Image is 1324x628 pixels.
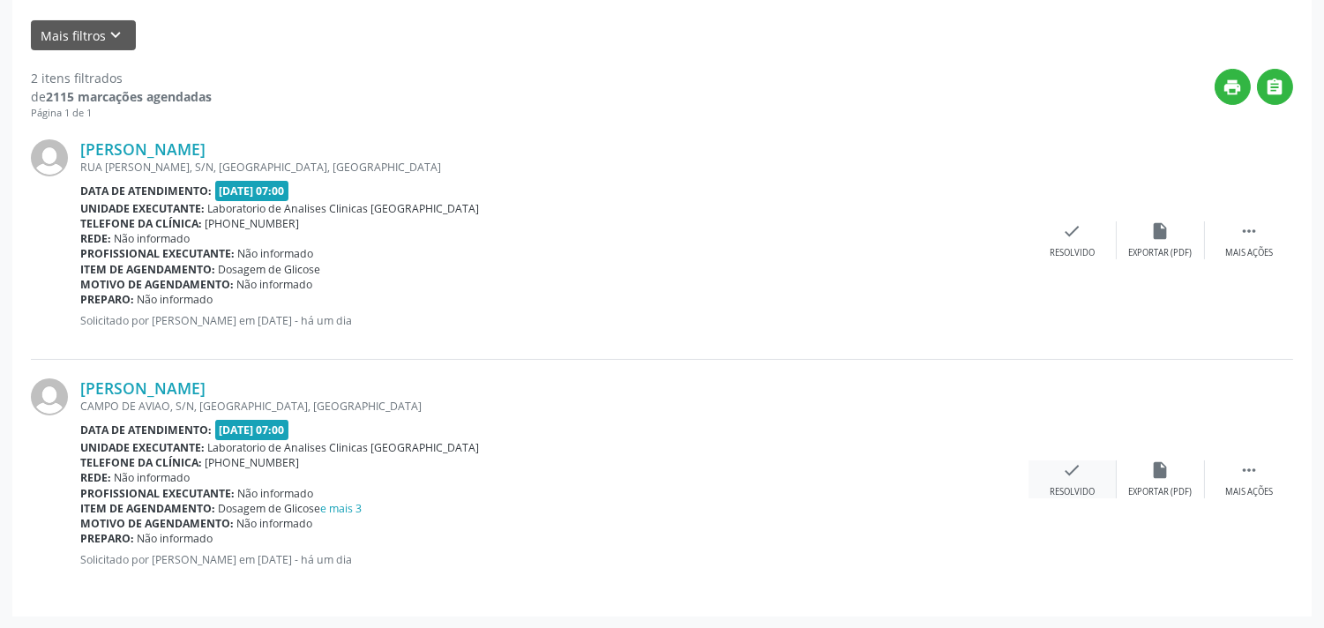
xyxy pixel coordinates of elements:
a: [PERSON_NAME] [80,139,206,159]
div: de [31,87,212,106]
div: CAMPO DE AVIAO, S/N, [GEOGRAPHIC_DATA], [GEOGRAPHIC_DATA] [80,399,1029,414]
i: check [1063,221,1082,241]
b: Data de atendimento: [80,422,212,437]
b: Data de atendimento: [80,183,212,198]
img: img [31,139,68,176]
span: Não informado [115,470,191,485]
span: Dosagem de Glicose [219,262,321,277]
div: Exportar (PDF) [1129,486,1193,498]
span: Não informado [238,246,314,261]
span: Não informado [115,231,191,246]
span: Não informado [238,486,314,501]
i: keyboard_arrow_down [107,26,126,45]
span: Não informado [138,531,213,546]
b: Telefone da clínica: [80,216,202,231]
span: Laboratorio de Analises Clinicas [GEOGRAPHIC_DATA] [208,440,480,455]
i: insert_drive_file [1151,460,1171,480]
span: Não informado [237,516,313,531]
b: Profissional executante: [80,246,235,261]
img: img [31,378,68,415]
div: Resolvido [1050,486,1095,498]
i: insert_drive_file [1151,221,1171,241]
button:  [1257,69,1293,105]
b: Profissional executante: [80,486,235,501]
i: print [1223,78,1243,97]
b: Rede: [80,470,111,485]
a: e mais 3 [321,501,363,516]
strong: 2115 marcações agendadas [46,88,212,105]
button: print [1215,69,1251,105]
i:  [1239,221,1259,241]
a: [PERSON_NAME] [80,378,206,398]
div: Mais ações [1225,486,1273,498]
div: Mais ações [1225,247,1273,259]
span: Não informado [237,277,313,292]
b: Rede: [80,231,111,246]
span: [DATE] 07:00 [215,181,289,201]
b: Unidade executante: [80,201,205,216]
span: Dosagem de Glicose [219,501,363,516]
b: Preparo: [80,531,134,546]
b: Telefone da clínica: [80,455,202,470]
b: Motivo de agendamento: [80,516,234,531]
span: [PHONE_NUMBER] [206,216,300,231]
span: [PHONE_NUMBER] [206,455,300,470]
i:  [1239,460,1259,480]
i: check [1063,460,1082,480]
b: Unidade executante: [80,440,205,455]
b: Item de agendamento: [80,501,215,516]
p: Solicitado por [PERSON_NAME] em [DATE] - há um dia [80,552,1029,567]
p: Solicitado por [PERSON_NAME] em [DATE] - há um dia [80,313,1029,328]
span: Laboratorio de Analises Clinicas [GEOGRAPHIC_DATA] [208,201,480,216]
div: Página 1 de 1 [31,106,212,121]
div: RUA [PERSON_NAME], S/N, [GEOGRAPHIC_DATA], [GEOGRAPHIC_DATA] [80,160,1029,175]
b: Item de agendamento: [80,262,215,277]
i:  [1266,78,1285,97]
span: [DATE] 07:00 [215,420,289,440]
div: 2 itens filtrados [31,69,212,87]
b: Motivo de agendamento: [80,277,234,292]
span: Não informado [138,292,213,307]
button: Mais filtroskeyboard_arrow_down [31,20,136,51]
b: Preparo: [80,292,134,307]
div: Resolvido [1050,247,1095,259]
div: Exportar (PDF) [1129,247,1193,259]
